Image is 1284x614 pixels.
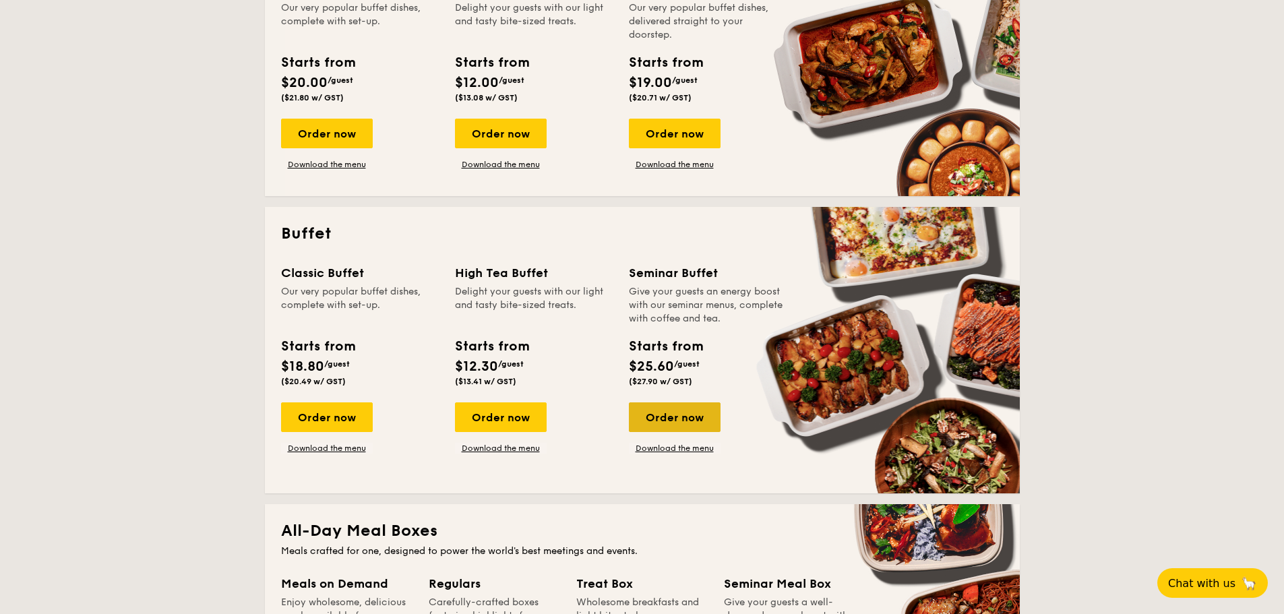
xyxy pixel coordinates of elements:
div: Starts from [281,336,355,357]
div: Give your guests an energy boost with our seminar menus, complete with coffee and tea. [629,285,787,326]
span: /guest [324,359,350,369]
span: $19.00 [629,75,672,91]
span: $18.80 [281,359,324,375]
a: Download the menu [281,159,373,170]
div: Delight your guests with our light and tasty bite-sized treats. [455,285,613,326]
div: Starts from [455,53,528,73]
div: Order now [281,402,373,432]
div: Order now [281,119,373,148]
div: Classic Buffet [281,264,439,282]
span: ($13.08 w/ GST) [455,93,518,102]
div: Our very popular buffet dishes, complete with set-up. [281,285,439,326]
div: Order now [455,402,547,432]
div: Our very popular buffet dishes, delivered straight to your doorstep. [629,1,787,42]
span: /guest [674,359,700,369]
div: Our very popular buffet dishes, complete with set-up. [281,1,439,42]
span: ($20.71 w/ GST) [629,93,692,102]
div: Meals on Demand [281,574,412,593]
a: Download the menu [455,443,547,454]
span: Chat with us [1168,577,1235,590]
a: Download the menu [281,443,373,454]
span: /guest [498,359,524,369]
span: $12.00 [455,75,499,91]
span: ($13.41 w/ GST) [455,377,516,386]
span: $25.60 [629,359,674,375]
span: ($27.90 w/ GST) [629,377,692,386]
span: ($21.80 w/ GST) [281,93,344,102]
span: 🦙 [1241,576,1257,591]
div: Seminar Meal Box [724,574,855,593]
span: /guest [672,75,698,85]
span: /guest [499,75,524,85]
div: Starts from [281,53,355,73]
span: /guest [328,75,353,85]
a: Download the menu [629,159,721,170]
div: Starts from [629,336,702,357]
span: $12.30 [455,359,498,375]
div: Treat Box [576,574,708,593]
a: Download the menu [455,159,547,170]
div: Regulars [429,574,560,593]
button: Chat with us🦙 [1157,568,1268,598]
span: ($20.49 w/ GST) [281,377,346,386]
div: Order now [629,119,721,148]
span: $20.00 [281,75,328,91]
div: Delight your guests with our light and tasty bite-sized treats. [455,1,613,42]
div: Starts from [455,336,528,357]
div: Order now [455,119,547,148]
a: Download the menu [629,443,721,454]
div: Order now [629,402,721,432]
div: Seminar Buffet [629,264,787,282]
div: Meals crafted for one, designed to power the world's best meetings and events. [281,545,1004,558]
div: Starts from [629,53,702,73]
h2: All-Day Meal Boxes [281,520,1004,542]
h2: Buffet [281,223,1004,245]
div: High Tea Buffet [455,264,613,282]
